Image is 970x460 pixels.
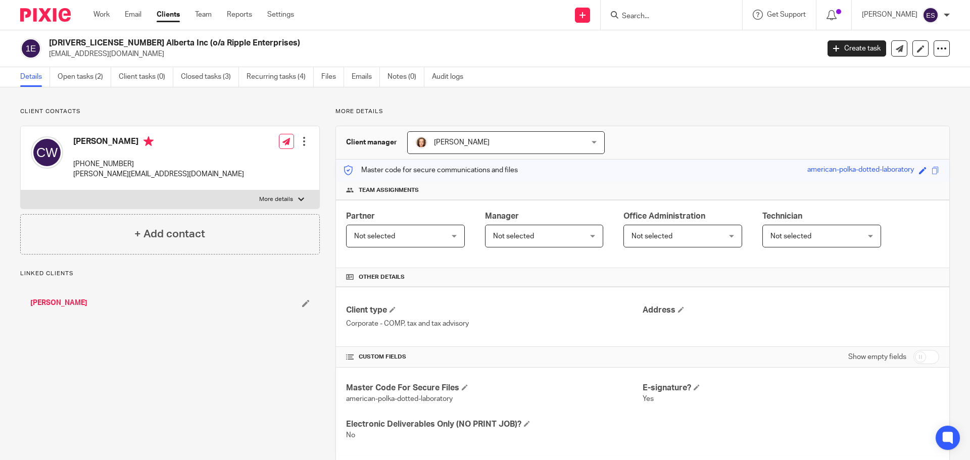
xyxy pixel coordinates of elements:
span: Team assignments [359,186,419,194]
a: Closed tasks (3) [181,67,239,87]
h4: + Add contact [134,226,205,242]
p: [EMAIL_ADDRESS][DOMAIN_NAME] [49,49,812,59]
h4: Address [643,305,939,316]
span: Technician [762,212,802,220]
p: More details [335,108,950,116]
p: [PERSON_NAME][EMAIL_ADDRESS][DOMAIN_NAME] [73,169,244,179]
h4: Client type [346,305,643,316]
p: [PERSON_NAME] [862,10,917,20]
a: Create task [828,40,886,57]
h2: [DRIVERS_LICENSE_NUMBER] Alberta Inc (o/a Ripple Enterprises) [49,38,660,48]
img: svg%3E [31,136,63,169]
input: Search [621,12,712,21]
span: Partner [346,212,375,220]
span: american-polka-dotted-laboratory [346,395,453,402]
img: avatar-thumb.jpg [415,136,427,148]
h3: Client manager [346,137,397,147]
a: Notes (0) [387,67,424,87]
p: Master code for secure communications and files [344,165,518,175]
span: Office Administration [623,212,705,220]
a: Client tasks (0) [119,67,173,87]
span: Not selected [632,233,672,240]
div: american-polka-dotted-laboratory [807,165,914,176]
a: Clients [157,10,180,20]
a: Open tasks (2) [58,67,111,87]
h4: Master Code For Secure Files [346,383,643,393]
a: Work [93,10,110,20]
a: Recurring tasks (4) [247,67,314,87]
span: Yes [643,395,654,402]
span: [PERSON_NAME] [434,139,490,146]
span: Not selected [770,233,811,240]
a: Settings [267,10,294,20]
label: Show empty fields [848,352,906,362]
a: Details [20,67,50,87]
a: Emails [352,67,380,87]
a: Email [125,10,141,20]
span: Other details [359,273,405,281]
p: Client contacts [20,108,320,116]
i: Primary [143,136,154,146]
a: Audit logs [432,67,471,87]
a: Files [321,67,344,87]
h4: CUSTOM FIELDS [346,353,643,361]
span: No [346,432,355,439]
p: Corporate - COMP, tax and tax advisory [346,319,643,329]
span: Not selected [493,233,534,240]
a: [PERSON_NAME] [30,298,87,308]
p: Linked clients [20,270,320,278]
img: svg%3E [20,38,41,59]
span: Manager [485,212,519,220]
img: svg%3E [923,7,939,23]
h4: Electronic Deliverables Only (NO PRINT JOB)? [346,419,643,430]
a: Reports [227,10,252,20]
p: [PHONE_NUMBER] [73,159,244,169]
span: Get Support [767,11,806,18]
h4: E-signature? [643,383,939,393]
p: More details [259,195,293,203]
span: Not selected [354,233,395,240]
a: Team [195,10,212,20]
h4: [PERSON_NAME] [73,136,244,149]
img: Pixie [20,8,71,22]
